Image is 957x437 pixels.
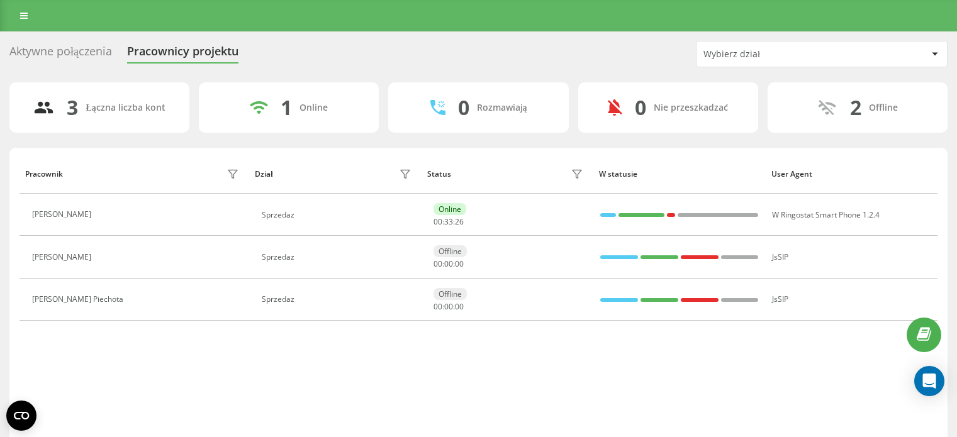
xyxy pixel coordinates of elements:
[771,170,932,179] div: User Agent
[299,102,328,113] div: Online
[32,295,126,304] div: [PERSON_NAME] Piechota
[455,301,464,312] span: 00
[654,102,728,113] div: Nie przeszkadzać
[67,96,78,119] div: 3
[434,245,467,257] div: Offline
[262,211,415,219] div: Sprzedaz
[434,288,467,300] div: Offline
[455,216,464,227] span: 26
[455,258,464,269] span: 00
[869,102,898,113] div: Offline
[6,401,36,431] button: Open CMP widget
[444,258,453,269] span: 00
[635,96,646,119] div: 0
[281,96,292,119] div: 1
[262,253,415,262] div: Sprzedaz
[434,203,466,215] div: Online
[255,170,272,179] div: Dział
[9,45,112,64] div: Aktywne połączenia
[434,258,442,269] span: 00
[772,294,788,304] span: JsSIP
[32,253,94,262] div: [PERSON_NAME]
[444,301,453,312] span: 00
[477,102,527,113] div: Rozmawiają
[434,218,464,226] div: : :
[434,260,464,268] div: : :
[25,170,63,179] div: Pracownik
[127,45,238,64] div: Pracownicy projektu
[434,216,442,227] span: 00
[444,216,453,227] span: 33
[434,301,442,312] span: 00
[427,170,451,179] div: Status
[914,366,944,396] div: Open Intercom Messenger
[32,210,94,219] div: [PERSON_NAME]
[703,49,854,60] div: Wybierz dział
[458,96,469,119] div: 0
[772,252,788,262] span: JsSIP
[434,302,464,311] div: : :
[599,170,759,179] div: W statusie
[772,209,880,220] span: W Ringostat Smart Phone 1.2.4
[850,96,861,119] div: 2
[86,102,165,113] div: Łączna liczba kont
[262,295,415,304] div: Sprzedaz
